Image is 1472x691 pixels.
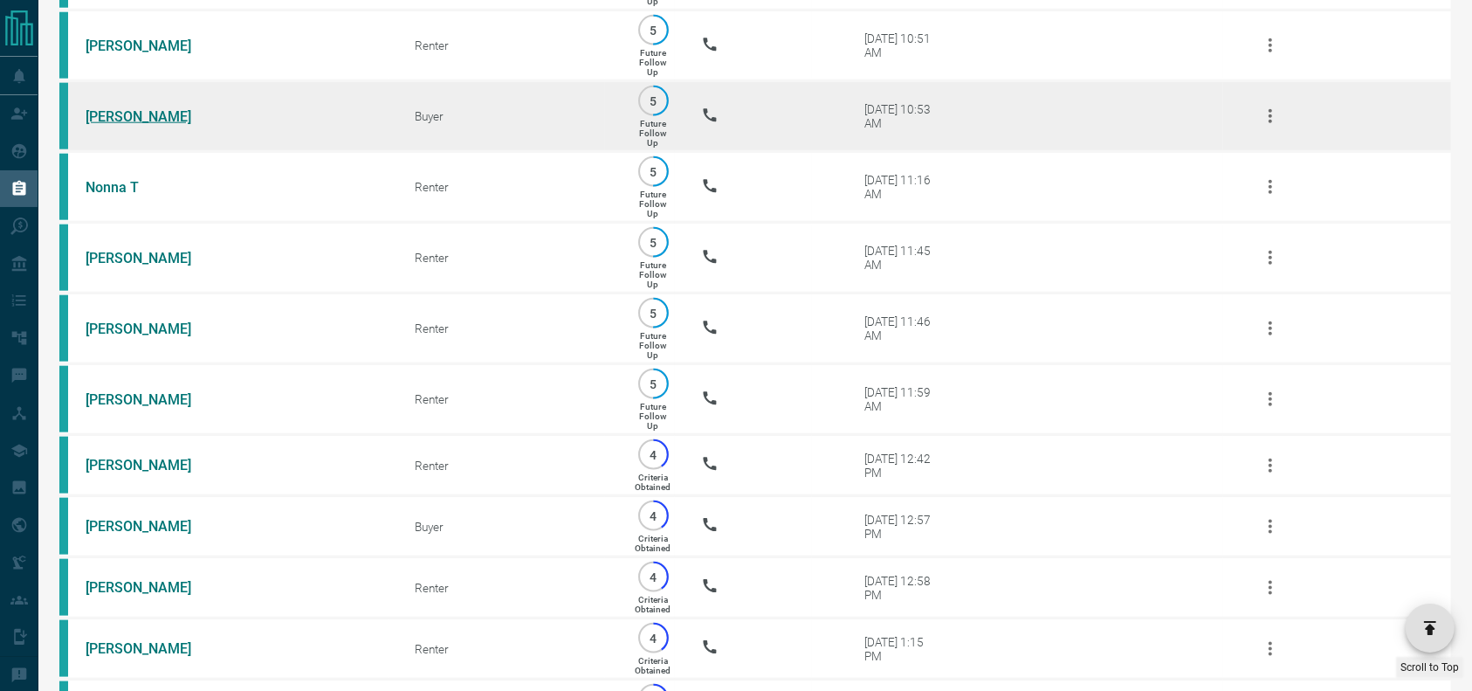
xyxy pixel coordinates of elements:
[647,448,660,461] p: 4
[415,180,605,194] div: Renter
[647,24,660,37] p: 5
[864,452,939,480] div: [DATE] 12:42 PM
[647,570,660,584] p: 4
[647,632,660,645] p: 4
[415,38,605,52] div: Renter
[640,48,667,77] p: Future Follow Up
[86,250,217,266] a: [PERSON_NAME]
[864,244,939,272] div: [DATE] 11:45 AM
[415,321,605,335] div: Renter
[86,108,217,125] a: [PERSON_NAME]
[59,295,68,362] div: condos.ca
[864,102,939,130] div: [DATE] 10:53 AM
[59,498,68,555] div: condos.ca
[864,385,939,413] div: [DATE] 11:59 AM
[640,402,667,431] p: Future Follow Up
[415,459,605,473] div: Renter
[636,534,671,553] p: Criteria Obtained
[415,520,605,534] div: Buyer
[59,225,68,291] div: condos.ca
[415,392,605,406] div: Renter
[86,38,217,54] a: [PERSON_NAME]
[647,377,660,390] p: 5
[864,31,939,59] div: [DATE] 10:51 AM
[86,391,217,408] a: [PERSON_NAME]
[647,165,660,178] p: 5
[86,518,217,535] a: [PERSON_NAME]
[636,595,671,614] p: Criteria Obtained
[59,437,68,494] div: condos.ca
[415,581,605,595] div: Renter
[86,457,217,473] a: [PERSON_NAME]
[647,307,660,320] p: 5
[86,640,217,657] a: [PERSON_NAME]
[636,473,671,492] p: Criteria Obtained
[640,331,667,360] p: Future Follow Up
[86,321,217,337] a: [PERSON_NAME]
[59,12,68,79] div: condos.ca
[864,173,939,201] div: [DATE] 11:16 AM
[640,119,667,148] p: Future Follow Up
[864,314,939,342] div: [DATE] 11:46 AM
[415,251,605,265] div: Renter
[636,656,671,675] p: Criteria Obtained
[59,83,68,149] div: condos.ca
[415,109,605,123] div: Buyer
[86,179,217,196] a: Nonna T
[647,509,660,522] p: 4
[1400,661,1459,674] span: Scroll to Top
[864,574,939,602] div: [DATE] 12:58 PM
[415,642,605,656] div: Renter
[640,260,667,289] p: Future Follow Up
[59,620,68,677] div: condos.ca
[864,513,939,541] div: [DATE] 12:57 PM
[640,190,667,218] p: Future Follow Up
[86,579,217,596] a: [PERSON_NAME]
[59,366,68,432] div: condos.ca
[647,94,660,107] p: 5
[864,635,939,663] div: [DATE] 1:15 PM
[59,154,68,220] div: condos.ca
[59,559,68,616] div: condos.ca
[647,236,660,249] p: 5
